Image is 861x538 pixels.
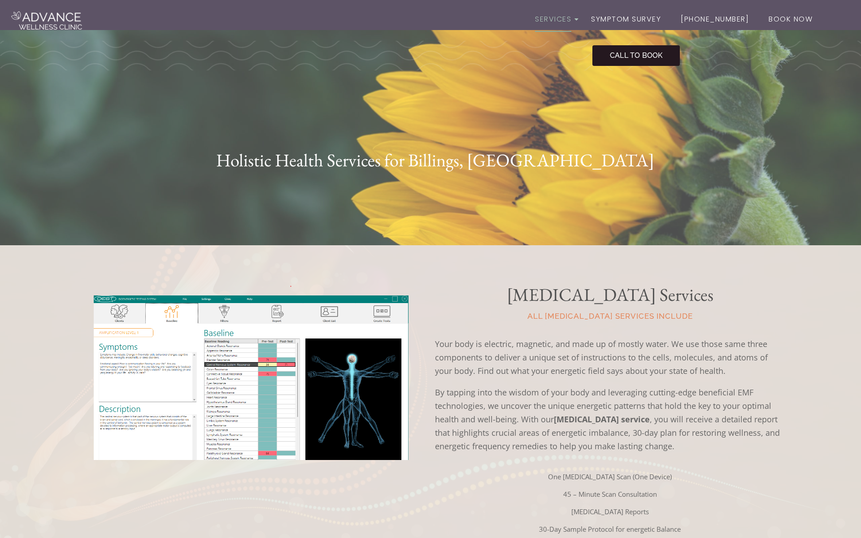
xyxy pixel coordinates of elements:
[435,506,785,517] p: [MEDICAL_DATA] Reports
[193,147,677,174] h1: Holistic Health Services for Billings, [GEOGRAPHIC_DATA]
[586,7,666,33] a: Symptom Survey
[435,489,785,499] p: 45 – Minute Scan Consultation
[435,312,785,320] p: all [MEDICAL_DATA] Services include
[435,386,785,453] p: By tapping into the wisdom of your body and leveraging cutting-edge beneficial EMF technologies, ...
[435,524,785,534] p: 30-Day Sample Protocol for energetic Balance
[530,7,576,33] a: Services
[11,11,82,30] img: Advance Wellness Clinic Logo
[676,7,754,33] a: [PHONE_NUMBER]
[764,7,818,33] a: Book Now
[435,286,785,304] h2: [MEDICAL_DATA] Services
[94,286,409,460] img: Scanning process
[592,45,680,66] a: CALL TO BOOK
[610,50,662,61] span: CALL TO BOOK
[435,471,785,482] p: One [MEDICAL_DATA] Scan (One Device)
[554,414,650,425] strong: [MEDICAL_DATA] service
[435,337,785,377] p: Your body is electric, magnetic, and made up of mostly water. We use those same three components ...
